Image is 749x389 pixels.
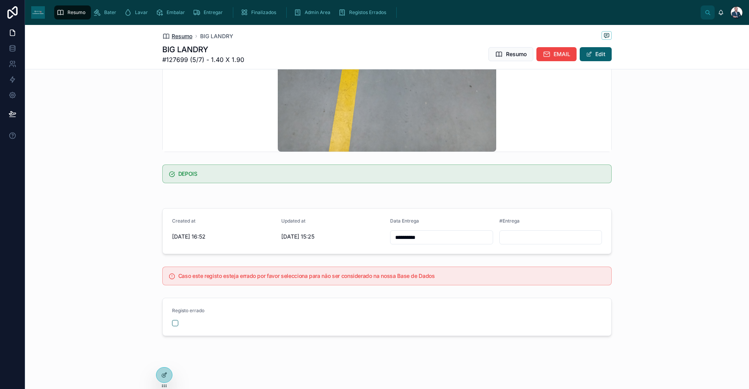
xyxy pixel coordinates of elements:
a: Admin Area [291,5,336,19]
span: Lavar [135,9,148,16]
a: Bater [91,5,122,19]
span: Resumo [506,50,527,58]
span: [DATE] 15:25 [281,233,384,240]
h5: Caso este registo esteja errado por favor selecciona para não ser considerado na nossa Base de Dados [178,273,605,279]
a: Embalar [153,5,190,19]
span: Updated at [281,218,305,224]
a: Lavar [122,5,153,19]
a: Entregar [190,5,228,19]
span: EMAIL [554,50,570,58]
span: [DATE] 16:52 [172,233,275,240]
span: Bater [104,9,116,16]
span: Entregar [204,9,223,16]
span: Resumo [67,9,85,16]
span: Data Entrega [390,218,419,224]
a: Finalizados [238,5,282,19]
span: Resumo [172,32,192,40]
h5: DEPOIS [178,171,605,177]
span: #127699 (5/7) - 1.40 X 1.90 [162,55,244,64]
button: Edit [580,47,612,61]
span: Registos Errados [349,9,386,16]
span: Registo errado [172,308,204,313]
span: Finalizados [251,9,276,16]
a: BIG LANDRY [200,32,233,40]
a: Resumo [162,32,192,40]
span: #Entrega [499,218,520,224]
a: Registos Errados [336,5,392,19]
span: Embalar [167,9,185,16]
h1: BIG LANDRY [162,44,244,55]
div: scrollable content [51,4,701,21]
button: EMAIL [536,47,577,61]
button: Resumo [488,47,533,61]
a: Resumo [54,5,91,19]
span: Created at [172,218,195,224]
span: Admin Area [305,9,330,16]
img: App logo [31,6,45,19]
